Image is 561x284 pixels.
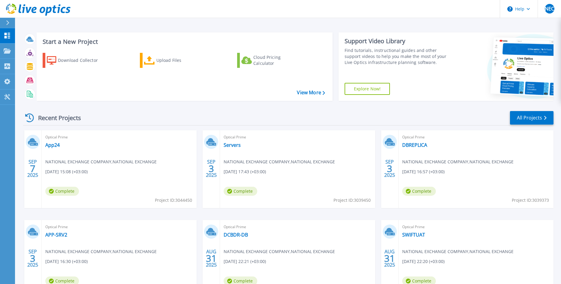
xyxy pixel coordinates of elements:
span: Complete [402,187,436,196]
div: AUG 2025 [206,247,217,269]
span: 31 [206,256,217,261]
span: 7 [30,166,35,171]
span: [DATE] 16:30 (+03:00) [45,258,88,265]
span: Optical Prime [402,134,550,140]
div: Recent Projects [23,110,89,125]
div: Cloud Pricing Calculator [253,54,301,66]
a: Upload Files [140,53,207,68]
span: 3 [30,256,35,261]
div: SEP 2025 [27,247,38,269]
span: Optical Prime [45,224,193,230]
div: Download Collector [58,54,106,66]
div: Find tutorials, instructional guides and other support videos to help you make the most of your L... [345,47,454,65]
a: DBREPLICA [402,142,427,148]
span: Optical Prime [45,134,193,140]
span: [DATE] 22:20 (+03:00) [402,258,445,265]
span: NATIONAL EXCHANGE COMPANY , NATIONAL EXCHANGE [224,159,335,165]
span: [DATE] 16:57 (+03:00) [402,168,445,175]
span: [DATE] 17:43 (+03:00) [224,168,266,175]
span: NATIONAL EXCHANGE COMPANY , NATIONAL EXCHANGE [402,159,514,165]
span: Project ID: 3044450 [155,197,192,204]
a: All Projects [510,111,553,125]
div: SEP 2025 [206,158,217,180]
span: Project ID: 3039450 [333,197,371,204]
span: Optical Prime [224,224,371,230]
div: SEP 2025 [27,158,38,180]
span: Complete [45,187,79,196]
span: Complete [224,187,257,196]
div: Upload Files [156,54,204,66]
h3: Start a New Project [43,38,325,45]
div: Support Video Library [345,37,454,45]
a: Cloud Pricing Calculator [237,53,304,68]
span: NEC [545,6,554,11]
span: [DATE] 15:08 (+03:00) [45,168,88,175]
span: 3 [209,166,214,171]
span: 3 [387,166,392,171]
span: Optical Prime [402,224,550,230]
a: Download Collector [43,53,110,68]
a: APP-SRV2 [45,232,67,238]
div: SEP 2025 [384,158,395,180]
a: Explore Now! [345,83,390,95]
span: NATIONAL EXCHANGE COMPANY , NATIONAL EXCHANGE [224,248,335,255]
span: Project ID: 3039373 [512,197,549,204]
a: App24 [45,142,60,148]
span: Optical Prime [224,134,371,140]
span: [DATE] 22:21 (+03:00) [224,258,266,265]
span: NATIONAL EXCHANGE COMPANY , NATIONAL EXCHANGE [45,159,157,165]
span: NATIONAL EXCHANGE COMPANY , NATIONAL EXCHANGE [45,248,157,255]
a: DCBDR-DB [224,232,248,238]
a: Servers [224,142,241,148]
div: AUG 2025 [384,247,395,269]
span: 31 [384,256,395,261]
a: SWIFTUAT [402,232,425,238]
a: View More [297,90,325,95]
span: NATIONAL EXCHANGE COMPANY , NATIONAL EXCHANGE [402,248,514,255]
